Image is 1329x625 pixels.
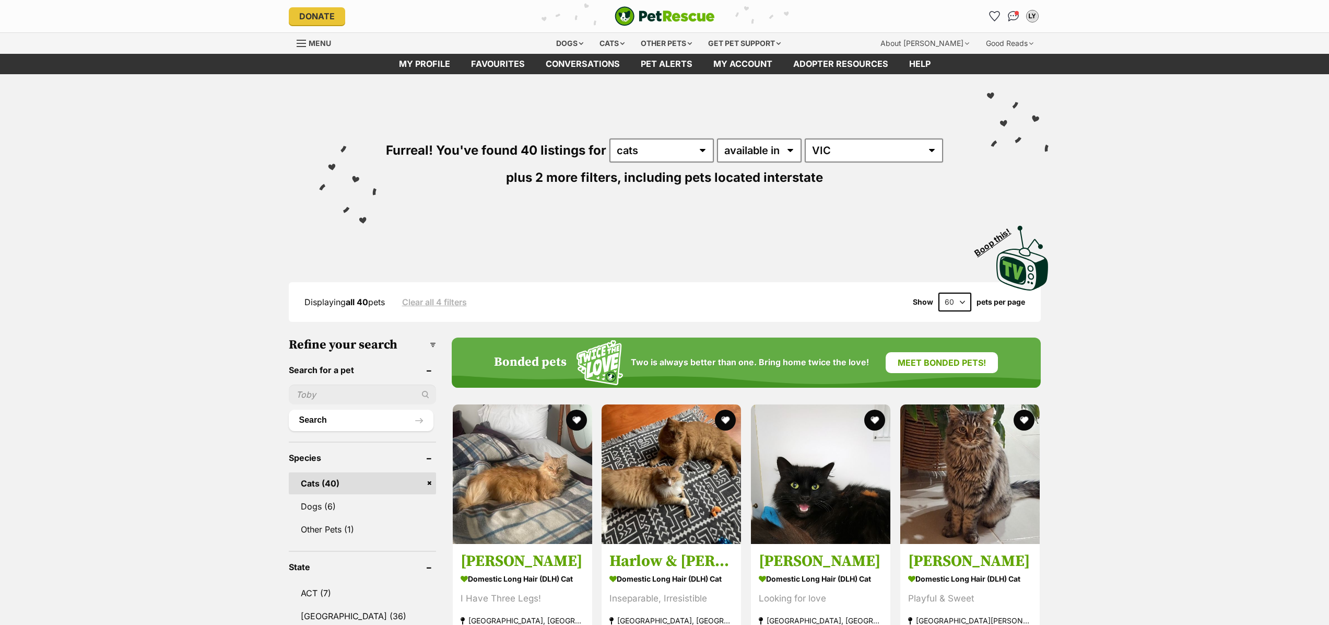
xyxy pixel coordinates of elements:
[703,54,783,74] a: My account
[566,410,586,431] button: favourite
[996,216,1049,293] a: Boop this!
[783,54,899,74] a: Adopter resources
[1024,8,1041,25] button: My account
[289,338,436,352] h3: Refine your search
[759,572,883,587] strong: Domestic Long Hair (DLH) Cat
[609,592,733,606] div: Inseparable, Irresistible
[1008,11,1019,21] img: chat-41dd97257d64d25036548639549fe6c8038ab92f7586957e7f3b1b290dea8141.svg
[289,562,436,572] header: State
[289,582,436,604] a: ACT (7)
[908,592,1032,606] div: Playful & Sweet
[386,143,606,158] span: Furreal! You've found 40 listings for
[289,495,436,517] a: Dogs (6)
[1005,8,1022,25] a: Conversations
[864,410,885,431] button: favourite
[759,592,883,606] div: Looking for love
[289,518,436,540] a: Other Pets (1)
[592,33,632,54] div: Cats
[979,33,1041,54] div: Good Reads
[873,33,977,54] div: About [PERSON_NAME]
[609,552,733,572] h3: Harlow & [PERSON_NAME]
[701,33,788,54] div: Get pet support
[715,410,736,431] button: favourite
[289,472,436,494] a: Cats (40)
[402,297,467,307] a: Clear all 4 filters
[461,552,584,572] h3: [PERSON_NAME]
[908,572,1032,587] strong: Domestic Long Hair (DLH) Cat
[289,410,433,431] button: Search
[289,453,436,462] header: Species
[972,220,1020,258] span: Boop this!
[297,33,338,52] a: Menu
[453,404,592,544] img: Ginny - Domestic Long Hair (DLH) Cat
[461,54,535,74] a: Favourites
[1027,11,1038,21] div: LY
[913,298,933,306] span: Show
[289,385,436,404] input: Toby
[1014,410,1034,431] button: favourite
[289,365,436,375] header: Search for a pet
[602,404,741,544] img: Harlow & Henry - Domestic Long Hair (DLH) Cat
[630,54,703,74] a: Pet alerts
[461,572,584,587] strong: Domestic Long Hair (DLH) Cat
[886,352,998,373] a: Meet bonded pets!
[577,340,623,386] img: Squiggle
[631,357,869,367] span: Two is always better than one. Bring home twice the love!
[346,297,368,307] strong: all 40
[759,552,883,572] h3: [PERSON_NAME]
[986,8,1041,25] ul: Account quick links
[389,54,461,74] a: My profile
[304,297,385,307] span: Displaying pets
[908,552,1032,572] h3: [PERSON_NAME]
[633,33,699,54] div: Other pets
[977,298,1025,306] label: pets per page
[535,54,630,74] a: conversations
[751,404,890,544] img: Tito - Domestic Long Hair (DLH) Cat
[615,6,715,26] a: PetRescue
[996,226,1049,291] img: PetRescue TV logo
[309,39,331,48] span: Menu
[506,170,621,185] span: plus 2 more filters,
[624,170,823,185] span: including pets located interstate
[900,404,1040,544] img: Jon Snow - Domestic Long Hair (DLH) Cat
[986,8,1003,25] a: Favourites
[289,7,345,25] a: Donate
[461,592,584,606] div: I Have Three Legs!
[899,54,941,74] a: Help
[549,33,591,54] div: Dogs
[494,355,567,370] h4: Bonded pets
[615,6,715,26] img: logo-cat-932fe2b9b8326f06289b0f2fb663e598f794de774fb13d1741a6617ecf9a85b4.svg
[609,572,733,587] strong: Domestic Long Hair (DLH) Cat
